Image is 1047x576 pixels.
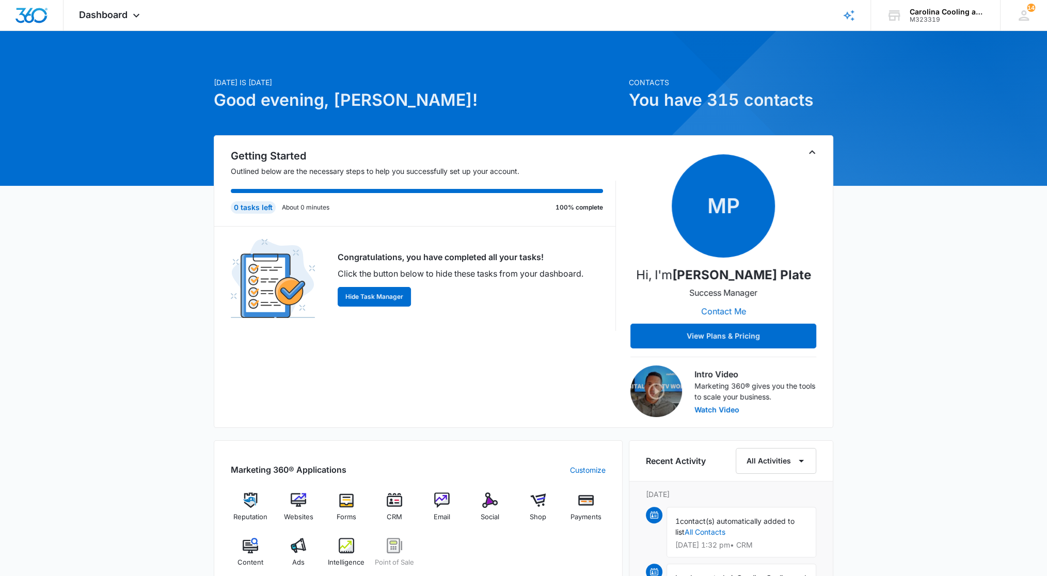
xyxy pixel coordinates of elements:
[630,365,682,417] img: Intro Video
[470,492,510,530] a: Social
[292,557,305,568] span: Ads
[685,527,725,536] a: All Contacts
[566,492,606,530] a: Payments
[530,512,546,522] span: Shop
[629,77,833,88] p: Contacts
[518,492,558,530] a: Shop
[434,512,450,522] span: Email
[231,463,346,476] h2: Marketing 360® Applications
[694,406,739,413] button: Watch Video
[675,541,807,549] p: [DATE] 1:32 pm • CRM
[337,512,356,522] span: Forms
[214,88,623,113] h1: Good evening, [PERSON_NAME]!
[279,492,319,530] a: Websites
[231,492,271,530] a: Reputation
[233,512,267,522] span: Reputation
[630,324,816,348] button: View Plans & Pricing
[237,557,263,568] span: Content
[374,492,414,530] a: CRM
[672,267,811,282] strong: [PERSON_NAME] Plate
[646,489,816,500] p: [DATE]
[338,267,583,280] p: Click the button below to hide these tasks from your dashboard.
[689,286,757,299] p: Success Manager
[694,368,816,380] h3: Intro Video
[629,88,833,113] h1: You have 315 contacts
[910,16,985,23] div: account id
[691,299,756,324] button: Contact Me
[675,517,795,536] span: contact(s) automatically added to list
[231,201,276,214] div: 0 tasks left
[422,492,462,530] a: Email
[375,557,414,568] span: Point of Sale
[79,9,128,20] span: Dashboard
[1027,4,1035,12] div: notifications count
[675,517,680,525] span: 1
[646,455,706,467] h6: Recent Activity
[672,154,775,258] span: MP
[1027,4,1035,12] span: 14
[231,538,271,575] a: Content
[570,465,606,475] a: Customize
[338,287,411,307] button: Hide Task Manager
[374,538,414,575] a: Point of Sale
[694,380,816,402] p: Marketing 360® gives you the tools to scale your business.
[231,166,616,177] p: Outlined below are the necessary steps to help you successfully set up your account.
[327,492,367,530] a: Forms
[910,8,985,16] div: account name
[279,538,319,575] a: Ads
[570,512,601,522] span: Payments
[327,538,367,575] a: Intelligence
[214,77,623,88] p: [DATE] is [DATE]
[231,148,616,164] h2: Getting Started
[338,251,583,263] p: Congratulations, you have completed all your tasks!
[387,512,402,522] span: CRM
[328,557,364,568] span: Intelligence
[636,266,811,284] p: Hi, I'm
[806,146,818,158] button: Toggle Collapse
[284,512,313,522] span: Websites
[556,203,603,212] p: 100% complete
[736,448,816,474] button: All Activities
[282,203,329,212] p: About 0 minutes
[481,512,499,522] span: Social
